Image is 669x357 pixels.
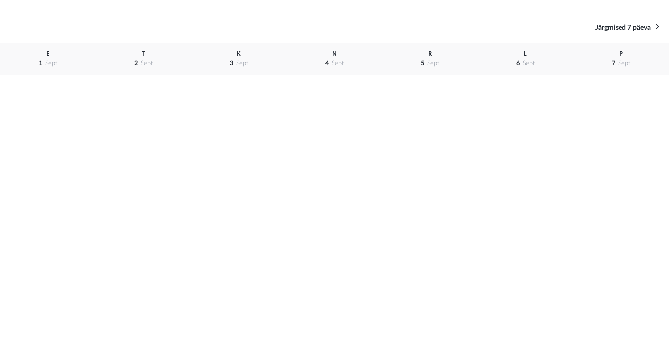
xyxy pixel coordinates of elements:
span: sept [141,60,153,66]
span: P [619,51,623,57]
span: sept [523,60,535,66]
span: 7 [612,60,615,66]
span: sept [236,60,248,66]
span: sept [427,60,439,66]
span: Järgmised 7 päeva [595,24,651,31]
span: 2 [134,60,138,66]
span: E [46,51,49,57]
span: 1 [39,60,42,66]
span: 6 [516,60,520,66]
span: N [332,51,337,57]
span: sept [332,60,344,66]
span: sept [45,60,57,66]
span: sept [618,60,630,66]
span: L [524,51,527,57]
a: Järgmised 7 päeva [595,22,659,33]
span: 3 [230,60,233,66]
span: R [428,51,432,57]
span: K [237,51,241,57]
span: 5 [421,60,424,66]
span: T [142,51,145,57]
span: 4 [325,60,329,66]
